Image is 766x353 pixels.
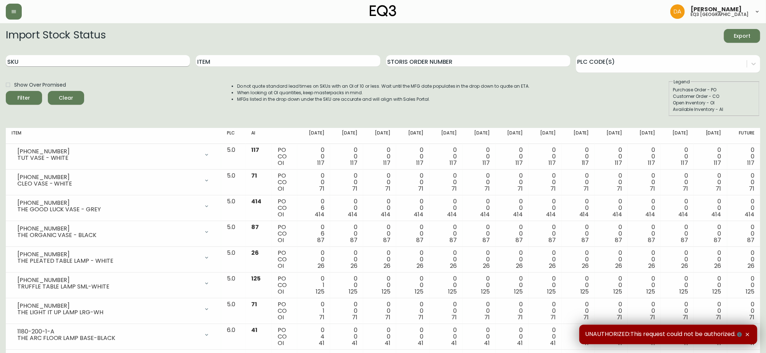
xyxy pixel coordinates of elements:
[17,174,199,180] div: [PHONE_NUMBER]
[352,313,357,321] span: 71
[278,250,291,269] div: PO CO
[681,262,688,270] span: 26
[648,262,655,270] span: 26
[501,327,523,346] div: 0 0
[17,148,199,155] div: [PHONE_NUMBER]
[582,159,589,167] span: 117
[650,313,655,321] span: 71
[468,198,490,218] div: 0 0
[700,198,721,218] div: 0 0
[567,147,589,166] div: 0 0
[746,287,754,296] span: 125
[513,210,523,219] span: 414
[534,198,556,218] div: 0 0
[278,184,284,193] span: OI
[562,128,595,144] th: [DATE]
[384,262,390,270] span: 26
[381,210,390,219] span: 414
[315,210,324,219] span: 414
[369,250,390,269] div: 0 0
[567,275,589,295] div: 0 0
[251,300,257,308] span: 71
[601,198,622,218] div: 0 0
[435,173,457,192] div: 0 0
[549,262,556,270] span: 26
[278,262,284,270] span: OI
[567,327,589,346] div: 0 0
[336,198,357,218] div: 0 0
[601,224,622,244] div: 0 0
[584,184,589,193] span: 71
[352,339,357,347] span: 41
[673,79,691,85] legend: Legend
[670,4,685,19] img: dd1a7e8db21a0ac8adbf82b84ca05374
[278,173,291,192] div: PO CO
[54,94,78,103] span: Clear
[681,236,688,244] span: 87
[700,224,721,244] div: 0 0
[681,159,688,167] span: 117
[435,301,457,321] div: 0 0
[517,313,523,321] span: 71
[251,171,257,180] span: 71
[634,301,655,321] div: 0 0
[747,159,754,167] span: 117
[516,262,523,270] span: 26
[716,313,721,321] span: 71
[12,198,215,214] div: [PHONE_NUMBER]THE GOOD LUCK VASE - GREY
[221,221,245,247] td: 5.0
[350,236,357,244] span: 87
[17,180,199,187] div: CLEO VASE - WHITE
[484,313,490,321] span: 71
[448,287,457,296] span: 125
[634,198,655,218] div: 0 0
[336,327,357,346] div: 0 0
[351,262,357,270] span: 26
[402,327,423,346] div: 0 0
[496,128,529,144] th: [DATE]
[402,147,423,166] div: 0 0
[417,159,424,167] span: 117
[12,173,215,188] div: [PHONE_NUMBER]CLEO VASE - WHITE
[529,128,562,144] th: [DATE]
[700,147,721,166] div: 0 0
[385,184,390,193] span: 71
[714,236,721,244] span: 87
[417,236,424,244] span: 87
[501,147,523,166] div: 0 0
[733,275,754,295] div: 0 0
[336,173,357,192] div: 0 0
[517,184,523,193] span: 71
[369,275,390,295] div: 0 0
[17,328,199,335] div: 1180-200-1-A
[363,128,396,144] th: [DATE]
[303,301,324,321] div: 0 1
[679,287,688,296] span: 125
[278,301,291,321] div: PO CO
[700,301,721,321] div: 0 0
[48,91,84,105] button: Clear
[584,313,589,321] span: 71
[582,236,589,244] span: 87
[12,327,215,343] div: 1180-200-1-ATHE ARC FLOOR LAMP BASE-BLACK
[317,236,324,244] span: 87
[396,128,429,144] th: [DATE]
[330,128,363,144] th: [DATE]
[350,159,357,167] span: 117
[451,184,457,193] span: 71
[12,147,215,163] div: [PHONE_NUMBER]TUT VASE - WHITE
[278,198,291,218] div: PO CO
[278,236,284,244] span: OI
[673,93,755,100] div: Customer Order - CO
[237,96,530,103] li: MFGs listed in the drop down under the SKU are accurate and will align with Sales Portal.
[336,147,357,166] div: 0 0
[468,327,490,346] div: 0 0
[567,224,589,244] div: 0 0
[667,224,688,244] div: 0 0
[516,236,523,244] span: 87
[303,275,324,295] div: 0 1
[278,224,291,244] div: PO CO
[221,195,245,221] td: 5.0
[430,128,463,144] th: [DATE]
[6,91,42,105] button: Filter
